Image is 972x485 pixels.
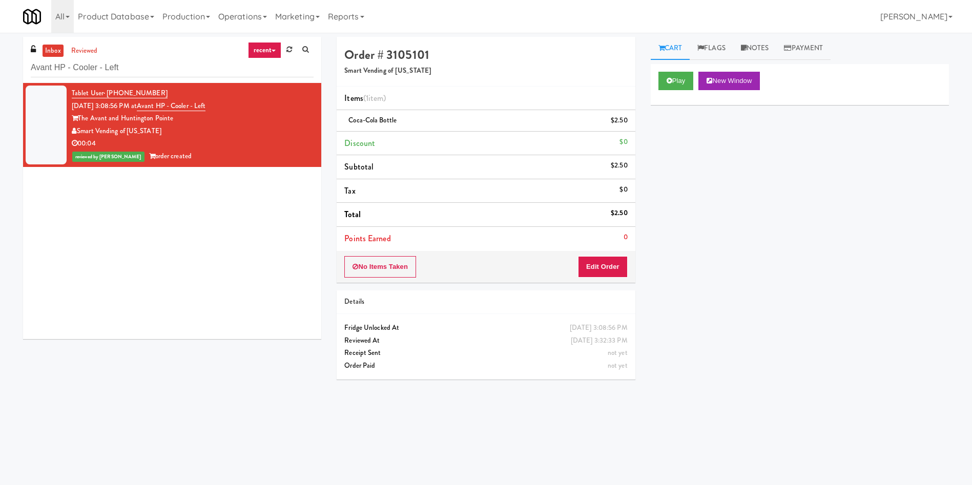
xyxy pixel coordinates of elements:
a: inbox [43,45,64,57]
span: Coca-Cola Bottle [348,115,397,125]
button: Play [658,72,694,90]
a: reviewed [69,45,100,57]
ng-pluralize: item [368,92,383,104]
span: (1 ) [363,92,386,104]
div: Details [344,296,627,308]
span: Items [344,92,386,104]
span: Total [344,208,361,220]
button: New Window [698,72,760,90]
div: $0 [619,136,627,149]
a: recent [248,42,282,58]
a: Flags [690,37,733,60]
span: Discount [344,137,375,149]
button: Edit Order [578,256,628,278]
span: not yet [608,348,628,357]
div: 00:04 [72,137,314,150]
div: [DATE] 3:32:33 PM [571,334,628,347]
a: Payment [776,37,831,60]
li: Tablet User· [PHONE_NUMBER][DATE] 3:08:56 PM atAvant HP - Cooler - LeftThe Avant and Huntington P... [23,83,321,167]
span: reviewed by [PERSON_NAME] [72,152,144,162]
div: $2.50 [611,207,628,220]
div: $2.50 [611,114,628,127]
span: order created [149,151,192,161]
div: Receipt Sent [344,347,627,360]
h5: Smart Vending of [US_STATE] [344,67,627,75]
div: $2.50 [611,159,628,172]
a: Avant HP - Cooler - Left [137,101,205,111]
span: Subtotal [344,161,374,173]
div: The Avant and Huntington Pointe [72,112,314,125]
input: Search vision orders [31,58,314,77]
a: Notes [733,37,777,60]
div: [DATE] 3:08:56 PM [570,322,628,334]
div: Smart Vending of [US_STATE] [72,125,314,138]
button: No Items Taken [344,256,416,278]
span: not yet [608,361,628,370]
div: Fridge Unlocked At [344,322,627,334]
div: 0 [624,231,628,244]
a: Cart [651,37,690,60]
a: Tablet User· [PHONE_NUMBER] [72,88,168,98]
span: Points Earned [344,233,390,244]
div: $0 [619,183,627,196]
div: Order Paid [344,360,627,372]
span: Tax [344,185,355,197]
div: Reviewed At [344,334,627,347]
span: [DATE] 3:08:56 PM at [72,101,137,111]
span: · [PHONE_NUMBER] [104,88,168,98]
h4: Order # 3105101 [344,48,627,61]
img: Micromart [23,8,41,26]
